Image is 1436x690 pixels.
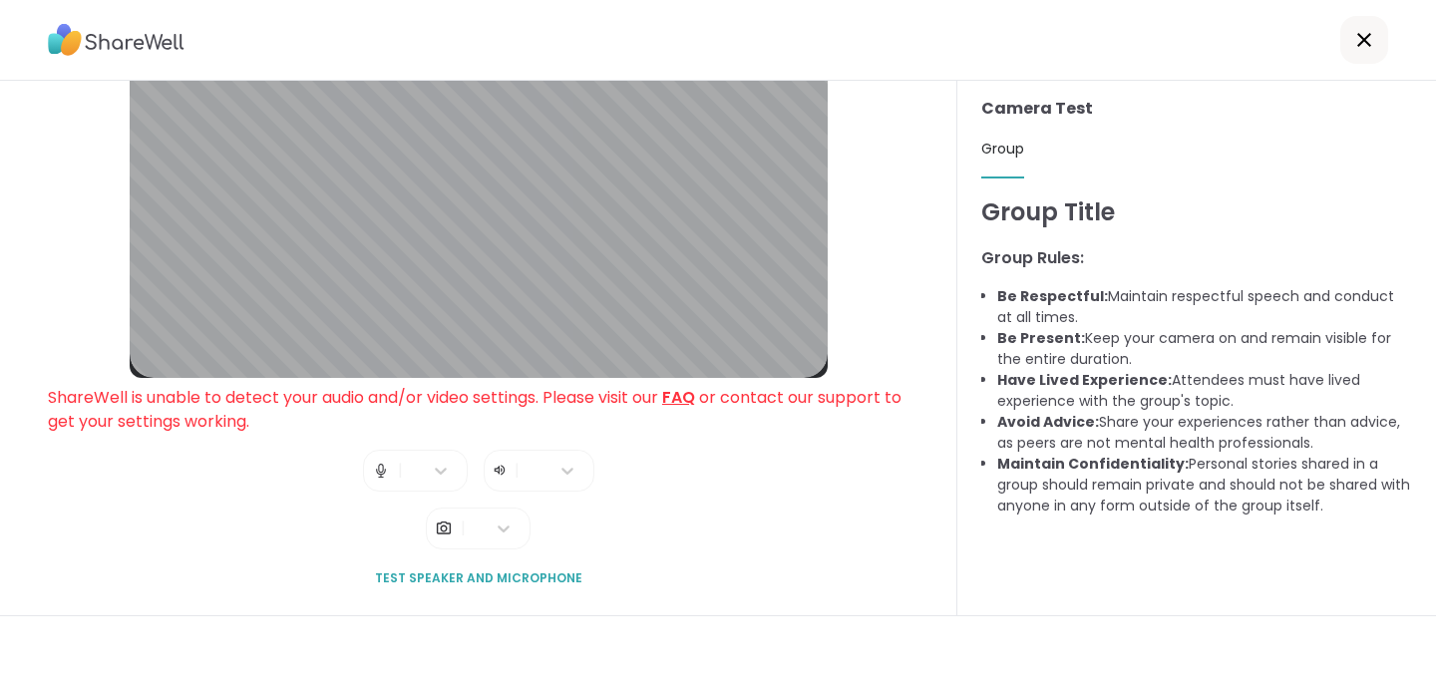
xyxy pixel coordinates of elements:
[997,370,1412,412] li: Attendees must have lived experience with the group's topic.
[461,509,466,548] span: |
[48,17,184,63] img: ShareWell Logo
[997,286,1412,328] li: Maintain respectful speech and conduct at all times.
[997,328,1085,348] b: Be Present:
[997,328,1412,370] li: Keep your camera on and remain visible for the entire duration.
[997,454,1189,474] b: Maintain Confidentiality:
[372,451,390,491] img: Microphone
[398,451,403,491] span: |
[997,412,1412,454] li: Share your experiences rather than advice, as peers are not mental health professionals.
[367,557,590,599] button: Test speaker and microphone
[997,370,1172,390] b: Have Lived Experience:
[48,386,901,433] span: ShareWell is unable to detect your audio and/or video settings. Please visit our or contact our s...
[997,412,1099,432] b: Avoid Advice:
[997,286,1108,306] b: Be Respectful:
[981,194,1412,230] h1: Group Title
[435,509,453,548] img: Camera
[515,459,520,483] span: |
[662,386,695,409] a: FAQ
[997,454,1412,517] li: Personal stories shared in a group should remain private and should not be shared with anyone in ...
[981,246,1412,270] h3: Group Rules:
[375,569,582,587] span: Test speaker and microphone
[981,139,1024,159] span: Group
[981,97,1412,121] h3: Camera Test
